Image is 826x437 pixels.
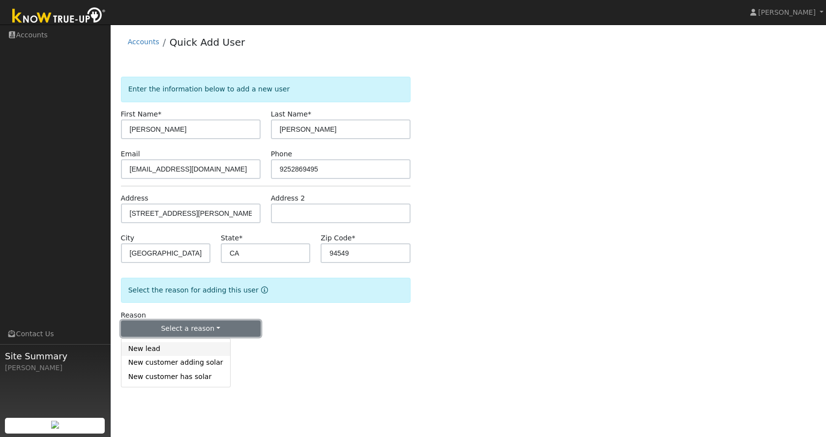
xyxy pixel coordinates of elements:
[271,193,305,204] label: Address 2
[128,38,159,46] a: Accounts
[121,77,411,102] div: Enter the information below to add a new user
[121,356,230,370] a: New customer adding solar
[121,310,146,320] label: Reason
[51,421,59,429] img: retrieve
[221,233,242,243] label: State
[121,320,261,337] button: Select a reason
[121,342,230,356] a: New lead
[121,233,135,243] label: City
[121,278,411,303] div: Select the reason for adding this user
[239,234,242,242] span: Required
[758,8,816,16] span: [PERSON_NAME]
[271,109,311,119] label: Last Name
[5,363,105,373] div: [PERSON_NAME]
[121,149,140,159] label: Email
[352,234,355,242] span: Required
[121,109,162,119] label: First Name
[121,370,230,383] a: New customer has solar
[7,5,111,28] img: Know True-Up
[308,110,311,118] span: Required
[259,286,268,294] a: Reason for new user
[5,350,105,363] span: Site Summary
[321,233,355,243] label: Zip Code
[121,193,148,204] label: Address
[271,149,293,159] label: Phone
[158,110,161,118] span: Required
[170,36,245,48] a: Quick Add User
